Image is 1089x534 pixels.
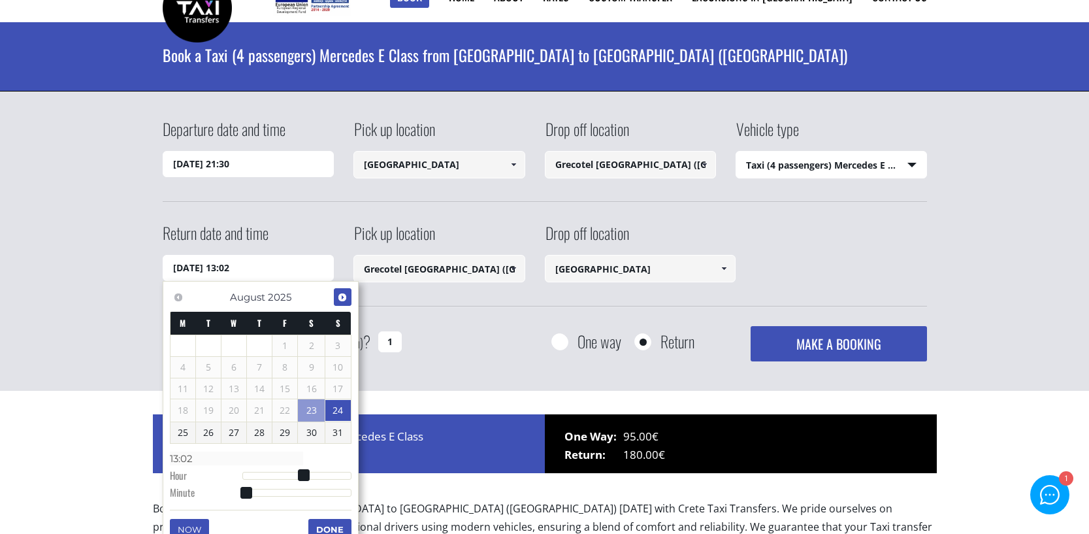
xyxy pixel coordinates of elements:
[736,118,799,151] label: Vehicle type
[545,151,717,178] input: Select drop-off location
[196,378,221,399] span: 12
[298,378,325,399] span: 16
[272,422,297,443] a: 29
[545,414,937,473] div: 95.00€ 180.00€
[163,222,268,255] label: Return date and time
[353,222,435,255] label: Pick up location
[283,316,287,329] span: Friday
[206,316,210,329] span: Tuesday
[272,335,297,356] span: 1
[163,22,927,88] h1: Book a Taxi (4 passengers) Mercedes E Class from [GEOGRAPHIC_DATA] to [GEOGRAPHIC_DATA] ([GEOGRAP...
[336,316,340,329] span: Sunday
[170,469,242,486] dt: Hour
[736,152,926,179] span: Taxi (4 passengers) Mercedes E Class
[577,333,621,350] label: One way
[298,357,325,378] span: 9
[153,414,545,473] div: Price for 1 x Taxi (4 passengers) Mercedes E Class
[298,335,325,356] span: 2
[337,292,348,303] span: Next
[170,486,242,503] dt: Minute
[272,378,297,399] span: 15
[221,400,246,421] span: 20
[502,255,524,282] a: Show All Items
[196,357,221,378] span: 5
[298,422,325,443] a: 30
[272,400,297,421] span: 22
[173,292,184,303] span: Previous
[268,291,291,303] span: 2025
[564,427,623,446] span: One Way:
[230,291,265,303] span: August
[309,316,314,329] span: Saturday
[231,316,236,329] span: Wednesday
[545,118,629,151] label: Drop off location
[180,316,186,329] span: Monday
[325,378,350,399] span: 17
[325,357,350,378] span: 10
[353,151,525,178] input: Select pickup location
[196,400,221,421] span: 19
[694,151,715,178] a: Show All Items
[196,422,221,443] a: 26
[171,357,195,378] span: 4
[545,255,736,282] input: Select drop-off location
[247,422,272,443] a: 28
[353,118,435,151] label: Pick up location
[221,422,246,443] a: 27
[334,288,351,306] a: Next
[353,255,525,282] input: Select pickup location
[170,288,187,306] a: Previous
[545,222,629,255] label: Drop off location
[163,118,285,151] label: Departure date and time
[221,357,246,378] span: 6
[751,326,926,361] button: MAKE A BOOKING
[171,422,195,443] a: 25
[713,255,735,282] a: Show All Items
[660,333,694,350] label: Return
[325,400,350,421] a: 24
[272,357,297,378] span: 8
[298,399,325,422] a: 23
[247,378,272,399] span: 14
[325,422,350,443] a: 31
[564,446,623,464] span: Return:
[247,357,272,378] span: 7
[171,400,195,421] span: 18
[171,378,195,399] span: 11
[257,316,261,329] span: Thursday
[221,378,246,399] span: 13
[325,335,350,356] span: 3
[247,400,272,421] span: 21
[502,151,524,178] a: Show All Items
[1059,471,1073,486] div: 1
